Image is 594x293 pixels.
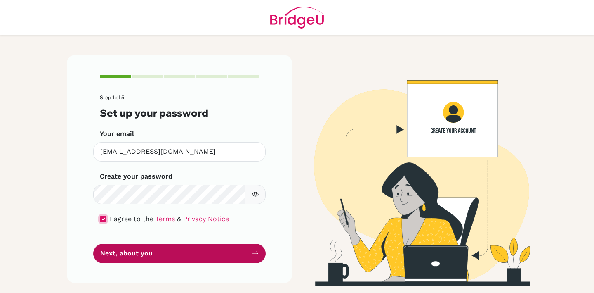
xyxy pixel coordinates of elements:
label: Create your password [100,172,172,181]
a: Privacy Notice [183,215,229,223]
button: Next, about you [93,244,266,263]
label: Your email [100,129,134,139]
a: Terms [156,215,175,223]
span: & [177,215,181,223]
h3: Set up your password [100,107,259,119]
input: Insert your email* [93,142,266,162]
span: Step 1 of 5 [100,94,124,100]
span: I agree to the [110,215,153,223]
